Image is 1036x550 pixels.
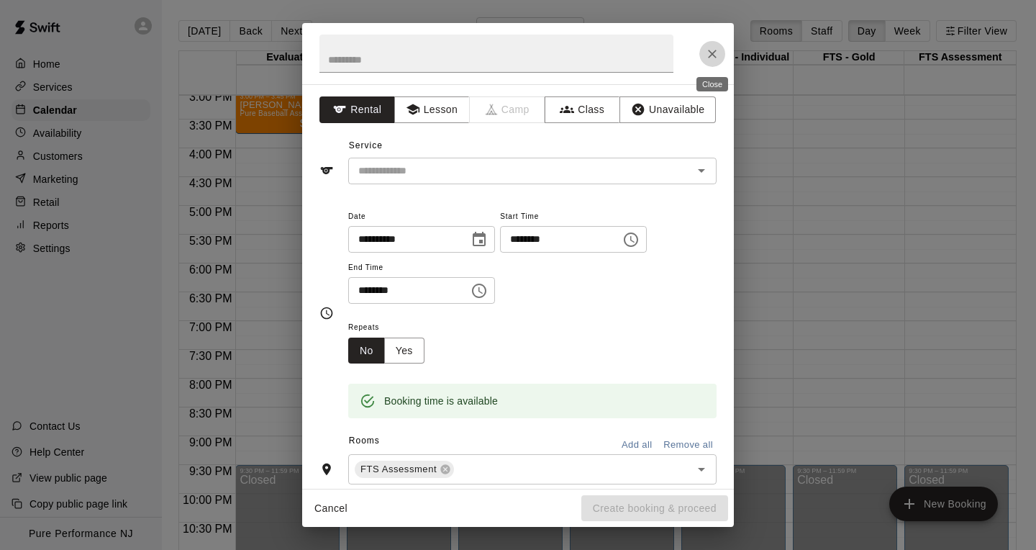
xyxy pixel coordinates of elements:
[465,276,494,305] button: Choose time, selected time is 5:00 PM
[308,495,354,522] button: Cancel
[394,96,470,123] button: Lesson
[545,96,620,123] button: Class
[348,338,424,364] div: outlined button group
[349,140,383,150] span: Service
[617,225,645,254] button: Choose time, selected time is 4:30 PM
[696,77,728,91] div: Close
[691,161,712,181] button: Open
[691,459,712,479] button: Open
[384,338,424,364] button: Yes
[348,318,436,338] span: Repeats
[470,96,545,123] span: Camps can only be created in the Services page
[619,96,716,123] button: Unavailable
[355,462,442,477] span: FTS Assessment
[319,163,334,178] svg: Service
[355,461,454,478] div: FTS Assessment
[348,338,385,364] button: No
[500,207,647,227] span: Start Time
[699,41,725,67] button: Close
[660,434,717,456] button: Remove all
[349,436,380,446] span: Rooms
[319,306,334,320] svg: Timing
[348,207,495,227] span: Date
[614,434,660,456] button: Add all
[384,388,498,414] div: Booking time is available
[319,462,334,477] svg: Rooms
[348,258,495,278] span: End Time
[465,225,494,254] button: Choose date, selected date is Aug 19, 2025
[319,96,395,123] button: Rental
